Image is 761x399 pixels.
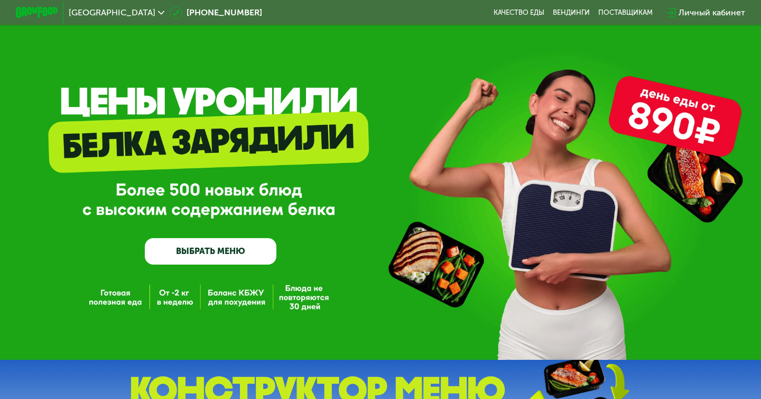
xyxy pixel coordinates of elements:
a: Вендинги [553,8,590,17]
div: поставщикам [598,8,653,17]
a: Качество еды [494,8,544,17]
span: [GEOGRAPHIC_DATA] [69,8,155,17]
a: [PHONE_NUMBER] [170,6,262,19]
a: ВЫБРАТЬ МЕНЮ [145,238,276,265]
div: Личный кабинет [679,6,745,19]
